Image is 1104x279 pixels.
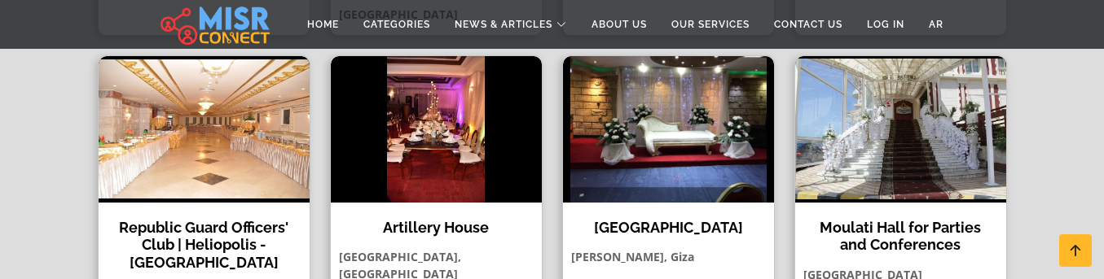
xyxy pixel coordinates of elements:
a: Contact Us [762,9,855,40]
a: News & Articles [442,9,579,40]
img: main.misr_connect [161,4,270,45]
a: Home [295,9,351,40]
p: [PERSON_NAME], Giza [563,248,774,265]
h4: [GEOGRAPHIC_DATA] [575,219,762,237]
a: Categories [351,9,442,40]
img: Moulati Hall for Parties and Conferences [795,56,1006,203]
img: Horus Hotel Wedding Hall [563,56,774,203]
h4: Moulati Hall for Parties and Conferences [807,219,994,254]
a: Our Services [659,9,762,40]
h4: Artillery House [343,219,530,237]
a: About Us [579,9,659,40]
h4: Republic Guard Officers' Club | Heliopolis - [GEOGRAPHIC_DATA] [111,219,297,272]
a: AR [917,9,956,40]
img: Artillery House [331,56,542,203]
img: Republic Guard Officers' Club | Heliopolis - Cairo [99,56,310,203]
a: Log in [855,9,917,40]
span: News & Articles [455,17,552,32]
